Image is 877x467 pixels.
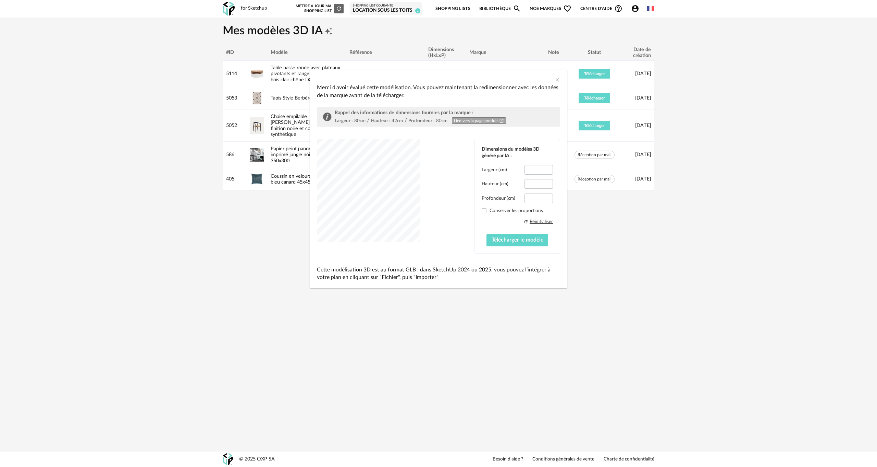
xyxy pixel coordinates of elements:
div: Hauteur : [371,118,390,124]
label: Conserver les proportions [482,208,553,214]
label: Largeur (cm) [482,167,507,173]
div: 80cm [354,118,366,124]
div: Largeur : [335,118,353,124]
p: Cette modélisation 3D est au format GLB : dans SketchUp 2024 ou 2025, vous pouvez l’intégrer à vo... [317,266,560,281]
div: Réinitialiser [530,219,553,225]
button: Close [555,77,560,84]
div: 80cm [436,118,447,124]
span: Rappel des informations de dimensions fournies par la marque : [335,110,473,115]
a: Lien vers la page produitOpen In New icon [452,117,506,124]
label: Profondeur (cm) [482,195,515,201]
span: Open In New icon [499,118,504,123]
span: Refresh icon [523,219,528,225]
div: Merci d'avoir évalué cette modélisation. Vous pouvez maintenant la redimensionner avec les donnée... [317,84,560,99]
label: Hauteur (cm) [482,181,508,187]
div: dialog [310,70,567,288]
div: Dimensions du modèles 3D généré par IA : [482,146,553,159]
div: / [367,117,369,124]
div: 42cm [392,118,403,124]
div: Profondeur : [408,118,434,124]
div: / [405,117,407,124]
button: Télécharger le modèle [486,234,548,246]
span: Télécharger le modèle [492,237,543,243]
